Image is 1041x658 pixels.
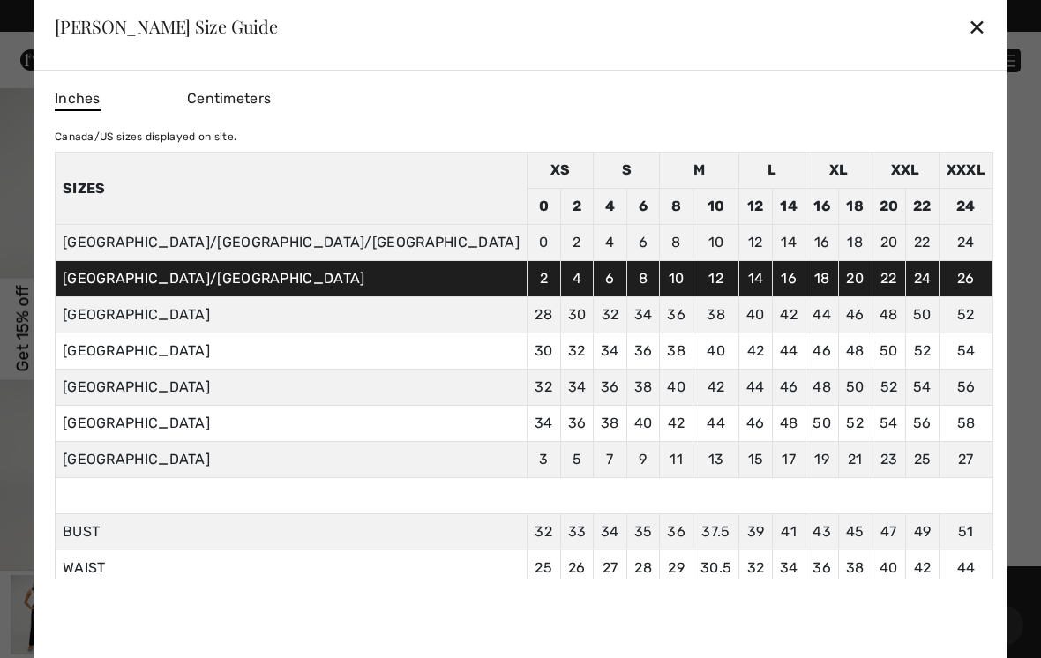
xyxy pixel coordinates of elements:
td: 25 [906,442,940,478]
td: 44 [693,406,738,442]
td: 44 [772,333,805,370]
td: 52 [939,297,992,333]
td: 7 [594,442,627,478]
td: XXL [872,153,939,189]
td: 46 [805,333,839,370]
td: 48 [772,406,805,442]
td: 40 [660,370,693,406]
td: L [739,153,805,189]
span: 27 [603,559,618,576]
span: 25 [535,559,552,576]
td: 34 [527,406,560,442]
td: 6 [626,225,660,261]
span: 34 [601,523,619,540]
td: 46 [739,406,773,442]
td: 44 [739,370,773,406]
td: 2 [527,261,560,297]
td: 34 [560,370,594,406]
td: 38 [594,406,627,442]
td: 6 [626,189,660,225]
td: 12 [739,189,773,225]
span: 45 [846,523,865,540]
span: 34 [780,559,798,576]
td: 16 [805,189,839,225]
td: [GEOGRAPHIC_DATA] [55,442,527,478]
td: XXXL [939,153,992,189]
span: 26 [568,559,586,576]
td: 4 [560,261,594,297]
td: 15 [739,442,773,478]
td: [GEOGRAPHIC_DATA]/[GEOGRAPHIC_DATA] [55,261,527,297]
span: 51 [958,523,974,540]
td: 54 [906,370,940,406]
span: 37.5 [701,523,730,540]
td: 2 [560,189,594,225]
td: 38 [660,333,693,370]
td: 24 [906,261,940,297]
span: 43 [813,523,831,540]
td: 50 [906,297,940,333]
td: 40 [739,297,773,333]
td: 10 [693,189,738,225]
td: 16 [772,261,805,297]
td: 16 [805,225,839,261]
td: 20 [838,261,872,297]
td: 26 [939,261,992,297]
td: 42 [739,333,773,370]
td: 30 [527,333,560,370]
td: 4 [594,225,627,261]
td: 2 [560,225,594,261]
td: 56 [939,370,992,406]
span: 40 [880,559,898,576]
td: 36 [626,333,660,370]
td: 27 [939,442,992,478]
td: 58 [939,406,992,442]
td: 24 [939,189,992,225]
td: 4 [594,189,627,225]
td: 14 [772,225,805,261]
td: [GEOGRAPHIC_DATA] [55,333,527,370]
td: S [594,153,660,189]
td: 38 [626,370,660,406]
td: 18 [838,189,872,225]
span: 32 [535,523,552,540]
td: 30 [560,297,594,333]
td: 40 [626,406,660,442]
td: BUST [55,514,527,550]
td: 20 [872,225,906,261]
td: 32 [594,297,627,333]
td: 42 [693,370,738,406]
span: 33 [568,523,587,540]
td: 28 [527,297,560,333]
td: 50 [805,406,839,442]
td: 6 [594,261,627,297]
td: 40 [693,333,738,370]
span: 35 [634,523,653,540]
td: XL [805,153,872,189]
td: 23 [872,442,906,478]
span: 29 [668,559,685,576]
td: 10 [660,261,693,297]
td: 44 [805,297,839,333]
td: 11 [660,442,693,478]
td: 24 [939,225,992,261]
span: 30.5 [700,559,731,576]
td: 50 [838,370,872,406]
td: 54 [872,406,906,442]
th: Sizes [55,153,527,225]
td: 42 [772,297,805,333]
td: 38 [693,297,738,333]
span: 36 [667,523,685,540]
td: 8 [660,189,693,225]
td: XS [527,153,593,189]
td: 17 [772,442,805,478]
td: 5 [560,442,594,478]
td: 52 [906,333,940,370]
td: 48 [872,297,906,333]
td: 36 [560,406,594,442]
span: Chat [41,12,78,28]
td: 34 [626,297,660,333]
td: 12 [739,225,773,261]
td: 22 [906,225,940,261]
td: 46 [838,297,872,333]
